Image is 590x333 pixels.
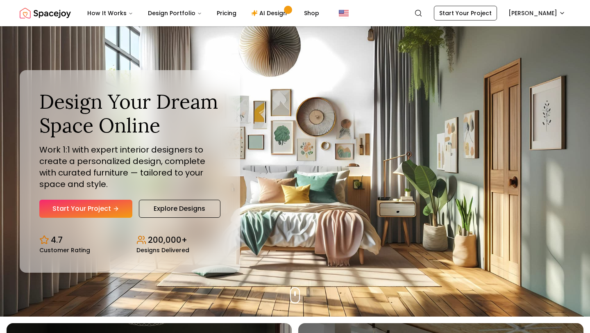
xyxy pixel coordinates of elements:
a: AI Design [245,5,296,21]
img: Spacejoy Logo [20,5,71,21]
button: How It Works [81,5,140,21]
h1: Design Your Dream Space Online [39,90,220,137]
p: 4.7 [51,234,63,246]
a: Start Your Project [39,200,132,218]
a: Spacejoy [20,5,71,21]
a: Start Your Project [434,6,497,21]
button: [PERSON_NAME] [504,6,570,21]
a: Shop [297,5,326,21]
small: Customer Rating [39,247,90,253]
p: Work 1:1 with expert interior designers to create a personalized design, complete with curated fu... [39,144,220,190]
nav: Main [81,5,326,21]
p: 200,000+ [148,234,187,246]
small: Designs Delivered [136,247,189,253]
a: Explore Designs [139,200,220,218]
div: Design stats [39,228,220,253]
img: United States [339,8,349,18]
a: Pricing [210,5,243,21]
button: Design Portfolio [141,5,209,21]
